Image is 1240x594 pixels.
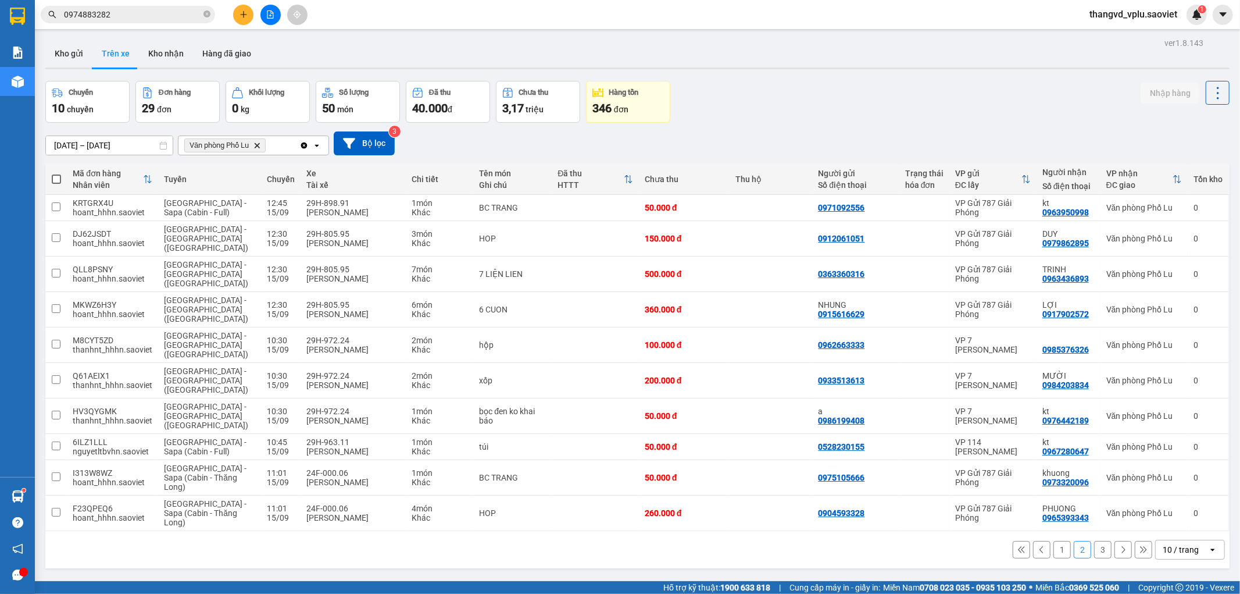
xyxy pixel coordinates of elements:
[1069,583,1119,592] strong: 0369 525 060
[267,336,295,345] div: 10:30
[389,126,401,137] sup: 3
[1193,473,1223,482] div: 0
[1042,447,1089,456] div: 0967280647
[1042,478,1089,487] div: 0973320096
[1029,585,1032,590] span: ⚪️
[519,88,549,97] div: Chưa thu
[164,367,248,394] span: [GEOGRAPHIC_DATA] - [GEOGRAPHIC_DATA] ([GEOGRAPHIC_DATA])
[48,10,56,19] span: search
[1193,376,1223,385] div: 0
[73,380,152,390] div: thanhnt_hhhn.saoviet
[1080,7,1187,22] span: thangvd_vplu.saoviet
[412,380,467,390] div: Khác
[1106,508,1182,518] div: Văn phòng Phố Lu
[164,499,246,527] span: [GEOGRAPHIC_DATA] - Sapa (Cabin - Thăng Long)
[819,442,865,451] div: 0528230155
[1106,376,1182,385] div: Văn phòng Phố Lu
[293,10,301,19] span: aim
[1042,407,1095,416] div: kt
[267,310,295,319] div: 15/09
[73,169,143,178] div: Mã đơn hàng
[1193,175,1223,184] div: Tồn kho
[558,169,624,178] div: Đã thu
[1200,5,1204,13] span: 1
[164,175,255,184] div: Tuyến
[73,345,152,354] div: thanhnt_hhhn.saoviet
[306,198,400,208] div: 29H-898.91
[955,371,1031,390] div: VP 7 [PERSON_NAME]
[1193,203,1223,212] div: 0
[1094,541,1112,559] button: 3
[339,88,369,97] div: Số lượng
[412,175,467,184] div: Chi tiết
[267,198,295,208] div: 12:45
[190,141,249,150] span: Văn phòng Phố Lu
[73,336,152,345] div: M8CYT5ZD
[1035,581,1119,594] span: Miền Bắc
[73,407,152,416] div: HV3QYGMK
[1193,340,1223,350] div: 0
[905,180,944,190] div: hóa đơn
[193,40,260,67] button: Hàng đã giao
[479,473,546,482] div: BC TRANG
[267,265,295,274] div: 12:30
[1074,541,1091,559] button: 2
[322,101,335,115] span: 50
[479,180,546,190] div: Ghi chú
[526,105,544,114] span: triệu
[12,517,23,528] span: question-circle
[142,101,155,115] span: 29
[819,508,865,518] div: 0904593328
[306,478,400,487] div: [PERSON_NAME]
[249,88,284,97] div: Khối lượng
[1106,169,1173,178] div: VP nhận
[479,508,546,518] div: HOP
[52,101,65,115] span: 10
[412,198,467,208] div: 1 món
[73,300,152,310] div: MKWZ6H3Y
[479,407,546,425] div: bọc đen ko khai báo
[1106,234,1182,243] div: Văn phòng Phố Lu
[164,296,248,323] span: [GEOGRAPHIC_DATA] - [GEOGRAPHIC_DATA] ([GEOGRAPHIC_DATA])
[1042,239,1089,248] div: 0979862895
[1042,229,1095,239] div: DUY
[645,234,724,243] div: 150.000 đ
[1163,544,1199,556] div: 10 / trang
[73,310,152,319] div: hoant_hhhn.saoviet
[203,10,210,17] span: close-circle
[955,407,1031,425] div: VP 7 [PERSON_NAME]
[819,234,865,243] div: 0912061051
[412,416,467,425] div: Khác
[1106,473,1182,482] div: Văn phòng Phố Lu
[139,40,193,67] button: Kho nhận
[306,239,400,248] div: [PERSON_NAME]
[267,478,295,487] div: 15/09
[159,88,191,97] div: Đơn hàng
[267,371,295,380] div: 10:30
[645,411,724,421] div: 50.000 đ
[819,310,865,319] div: 0915616629
[1193,508,1223,518] div: 0
[1042,274,1089,283] div: 0963436893
[334,131,395,155] button: Bộ lọc
[819,169,894,178] div: Người gửi
[1193,411,1223,421] div: 0
[412,300,467,310] div: 6 món
[1042,416,1089,425] div: 0976442189
[819,203,865,212] div: 0971092556
[1106,442,1182,451] div: Văn phòng Phố Lu
[135,81,220,123] button: Đơn hàng29đơn
[267,274,295,283] div: 15/09
[1042,380,1089,390] div: 0984203834
[479,269,546,279] div: 7 LIỆN LIEN
[479,203,546,212] div: BC TRANG
[735,175,806,184] div: Thu hộ
[1193,442,1223,451] div: 0
[203,9,210,20] span: close-circle
[73,513,152,522] div: hoant_hhhn.saoviet
[1042,504,1095,513] div: PHUONG
[306,336,400,345] div: 29H-972.24
[614,105,628,114] span: đơn
[1042,182,1095,191] div: Số điện thoại
[306,274,400,283] div: [PERSON_NAME]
